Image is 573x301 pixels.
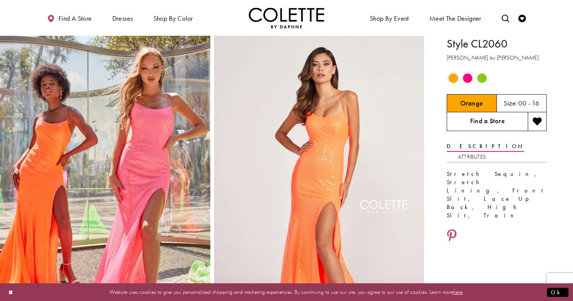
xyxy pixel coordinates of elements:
button: Submit Dialog [547,287,568,297]
div: Orange [447,72,460,85]
a: Description [447,141,524,152]
span: Size: [504,99,517,107]
span: Dresses [110,8,135,28]
p: Website uses cookies to give you personalized shopping and marketing experiences. By continuing t... [54,287,519,297]
a: Visit Home Page [249,8,324,28]
a: Find a Store [447,112,528,131]
a: Share using Pinterest - Opens in new tab [447,229,457,243]
span: Shop By Event [368,8,411,28]
a: Meet the designer [427,8,483,28]
div: Hot Pink [461,72,474,85]
img: Colette by Daphne [249,8,324,28]
span: Dresses [112,15,133,22]
a: Check Wishlist [516,8,528,28]
a: here [453,288,463,296]
h5: 00 - 16 [518,99,539,107]
button: Close Dialog [5,286,17,299]
h5: Chosen color [460,99,483,107]
h1: Style CL2060 [447,36,547,52]
span: Shop by color [153,15,193,22]
a: Toggle search [500,8,511,28]
span: Shop by color [152,8,195,28]
div: Stretch Sequin, Stretch Lining, Front Slit, Lace Up Back, High Slit, Train [447,170,547,220]
span: Find a store [58,15,92,22]
span: Shop By Event [370,15,409,22]
button: Add to wishlist [528,112,547,131]
div: Lime [475,72,489,85]
span: Meet the designer [429,15,481,22]
h3: [PERSON_NAME] by [PERSON_NAME] [447,53,547,62]
a: Attributes [458,151,486,162]
a: Find a store [45,8,93,28]
div: Product color controls state depends on size chosen [447,71,547,86]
